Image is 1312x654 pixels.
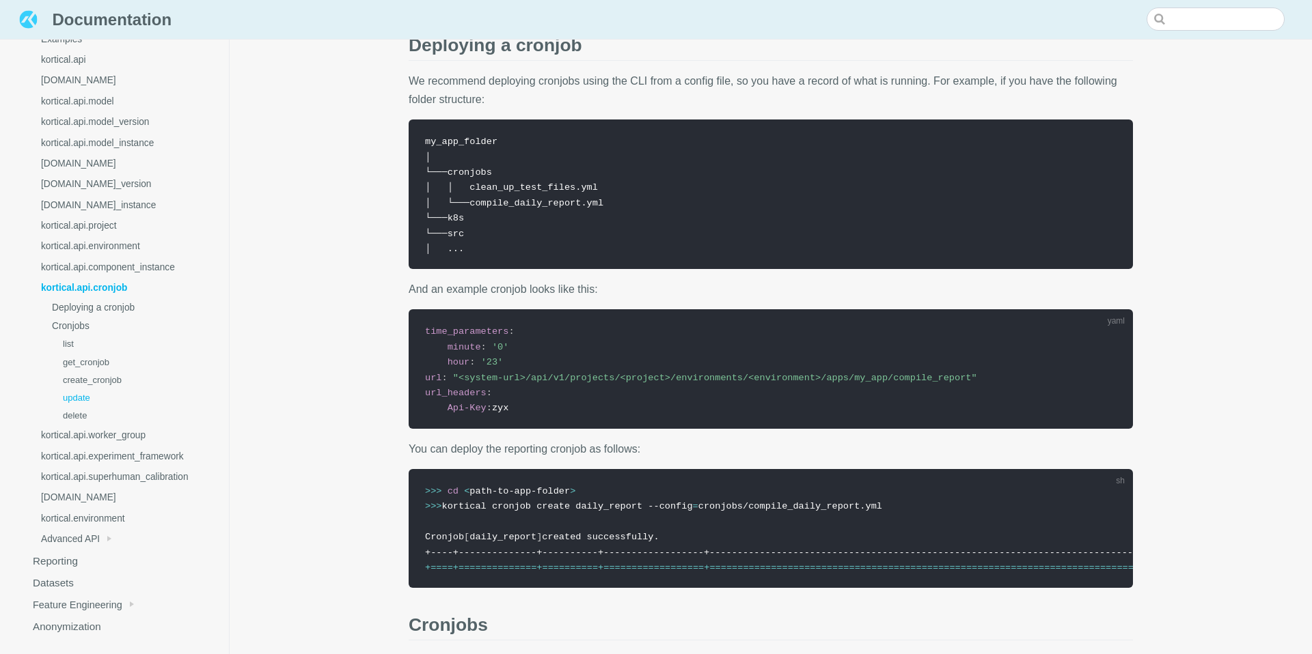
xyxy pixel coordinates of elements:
a: kortical.api.worker_group [19,425,229,446]
span: == [1005,563,1016,573]
a: [DOMAIN_NAME] [19,70,229,91]
span: time_parameters [425,326,508,337]
span: == [487,563,497,573]
span: == [665,563,676,573]
span: == [497,563,508,573]
span: == [961,563,972,573]
h2: Cronjobs [409,563,1133,640]
a: Reporting [8,550,229,571]
span: == [972,563,983,573]
span: Documentation [52,8,172,31]
a: [DOMAIN_NAME] [19,487,229,508]
a: create_cronjob [41,371,229,389]
span: >> [425,501,436,511]
span: == [849,563,860,573]
span: : [469,357,475,367]
span: > [570,486,575,496]
span: == [715,563,726,573]
span: '0' [492,342,508,352]
a: Feature Engineering [8,594,229,615]
span: = [448,563,453,573]
span: == [436,563,447,573]
a: kortical.api.component_instance [19,257,229,277]
span: == [938,563,949,573]
a: kortical.api.model [19,91,229,111]
span: >> [425,486,436,496]
span: == [1039,563,1050,573]
span: == [827,563,838,573]
span: += [704,563,715,573]
span: > [436,501,441,511]
a: kortical.api.environment [19,236,229,257]
span: cd [448,486,459,496]
a: kortical.api.model_version [19,112,229,132]
span: == [804,563,815,573]
span: == [816,563,827,573]
span: == [1028,563,1039,573]
span: = [698,563,704,573]
span: == [949,563,960,573]
span: == [760,563,771,573]
a: kortical.api [19,49,229,70]
span: == [1050,563,1061,573]
a: get_cronjob [41,354,229,371]
span: == [1128,563,1139,573]
a: Advanced API [19,529,229,550]
span: : [487,403,492,413]
span: Feature Engineering [33,599,122,610]
span: [ [464,532,469,542]
span: == [559,563,570,573]
a: Deploying a cronjob [30,298,229,317]
a: kortical.api.model_instance [19,132,229,153]
span: '23' [481,357,504,367]
span: == [570,563,581,573]
a: Cronjobs [30,317,229,335]
a: Anonymization [8,615,229,637]
span: == [654,563,665,573]
span: == [771,563,782,573]
span: == [1061,563,1072,573]
span: == [1095,563,1106,573]
a: kortical.api.superhuman_calibration [19,466,229,487]
span: == [582,563,592,573]
span: : [487,388,492,398]
a: Documentation [16,8,172,33]
span: == [676,563,687,573]
span: = [592,563,598,573]
span: == [620,563,631,573]
span: == [726,563,737,573]
span: == [994,563,1005,573]
a: kortical.environment [19,508,229,528]
span: url [425,373,441,383]
span: minute [448,342,481,352]
span: : [481,342,487,352]
span: += [536,563,547,573]
span: = [531,563,536,573]
span: == [882,563,893,573]
span: == [687,563,698,573]
img: Documentation [16,8,40,31]
p: We recommend deploying cronjobs using the CLI from a config file, so you have a record of what is... [409,72,1133,109]
a: kortical.api.project [19,215,229,236]
span: == [927,563,938,573]
span: Api-Key [448,403,487,413]
span: < [464,486,469,496]
a: kortical.api.experiment_framework [19,446,229,466]
span: == [793,563,804,573]
a: [DOMAIN_NAME]_instance [19,195,229,215]
span: url_headers [425,388,487,398]
span: == [475,563,486,573]
span: ] [536,532,542,542]
span: == [520,563,531,573]
span: == [983,563,994,573]
code: my_app_folder │ └───cronjobs │ │ clean_up_test_files.yml │ └───compile_daily_report.yml └───k8s └... [425,137,603,254]
a: kortical.api.cronjob [19,278,229,298]
span: == [838,563,849,573]
span: += [425,563,436,573]
span: == [749,563,760,573]
span: == [1072,563,1083,573]
span: == [782,563,793,573]
a: update [41,389,229,407]
a: Datasets [8,571,229,593]
span: == [860,563,871,573]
